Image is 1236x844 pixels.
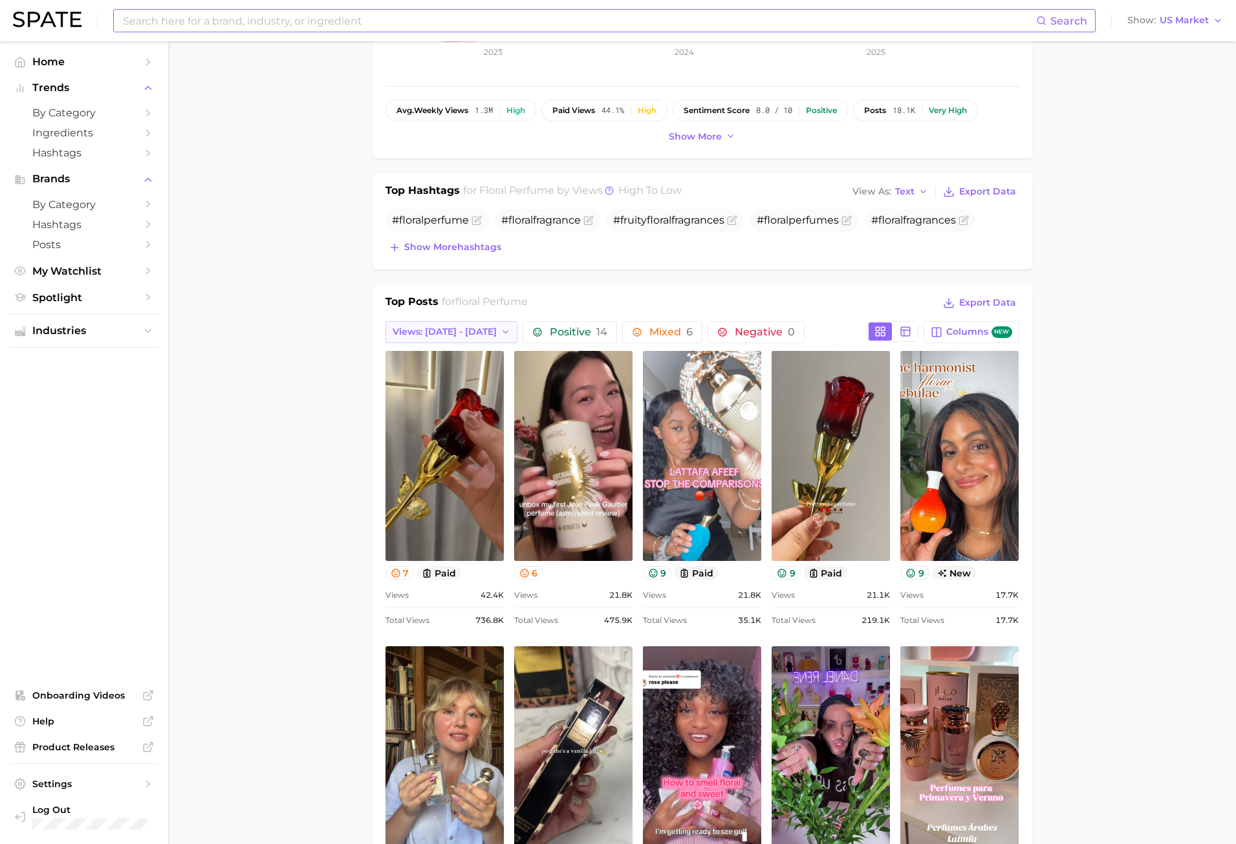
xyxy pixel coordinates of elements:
span: Export Data [959,186,1016,197]
button: Show more [666,128,739,145]
span: 17.7k [995,613,1019,628]
a: My Watchlist [10,261,158,281]
button: Flag as miscategorized or irrelevant [583,215,594,226]
button: Show morehashtags [385,238,504,257]
span: Text [895,188,915,195]
a: Posts [10,235,158,255]
span: Ingredients [32,127,136,139]
span: high to low [618,184,682,196]
a: Help [10,712,158,731]
span: new [932,566,977,580]
span: by Category [32,198,136,211]
button: Export Data [940,294,1019,312]
span: Columns [946,326,1012,339]
input: Search here for a brand, industry, or ingredient [122,10,1036,32]
span: 44.1% [602,106,624,115]
button: paid [674,566,719,580]
span: 21.8k [738,587,761,603]
button: 7 [385,566,415,580]
span: Show more hashtags [404,242,501,253]
span: 475.9k [604,613,633,628]
span: Brands [32,173,136,185]
span: Positive [550,327,607,337]
button: 6 [514,566,543,580]
h2: for [442,294,528,313]
h1: Top Hashtags [385,183,460,201]
button: Industries [10,321,158,341]
span: Total Views [643,613,687,628]
button: avg.weekly views1.3mHigh [385,100,536,121]
span: Total Views [385,613,429,628]
span: Help [32,715,136,727]
span: Log Out [32,804,158,816]
span: View As [852,188,891,195]
span: Views: [DATE] - [DATE] [393,326,497,337]
span: Home [32,56,136,68]
span: posts [864,106,886,115]
span: 219.1k [862,613,890,628]
tspan: 2023 [483,47,502,57]
button: ShowUS Market [1124,12,1226,29]
span: weekly views [396,106,468,115]
span: floral perfume [479,184,554,196]
span: Views [772,587,795,603]
abbr: average [396,105,414,115]
a: Product Releases [10,737,158,757]
a: Spotlight [10,288,158,308]
span: Export Data [959,297,1016,308]
button: Brands [10,169,158,189]
button: Flag as miscategorized or irrelevant [959,215,969,226]
span: 21.8k [609,587,633,603]
span: 8.0 / 10 [756,106,792,115]
span: Industries [32,325,136,337]
span: Settings [32,778,136,790]
a: Home [10,52,158,72]
span: Onboarding Videos [32,690,136,701]
button: 9 [643,566,672,580]
a: by Category [10,103,158,123]
span: Posts [32,238,136,251]
span: 18.1k [893,106,915,115]
span: Views [385,587,409,603]
a: Settings [10,774,158,794]
button: View AsText [849,184,932,200]
tspan: 2024 [674,47,693,57]
div: High [638,106,656,115]
span: floral [764,214,788,226]
span: 6 [686,326,693,338]
span: 17.7k [995,587,1019,603]
span: 21.1k [867,587,890,603]
a: Log out. Currently logged in with e-mail jacob.demos@robertet.com. [10,800,158,834]
span: 35.1k [738,613,761,628]
button: Flag as miscategorized or irrelevant [841,215,852,226]
span: floral [647,214,671,226]
span: new [992,326,1012,339]
button: paid [803,566,848,580]
tspan: 2025 [866,47,885,57]
div: High [506,106,525,115]
button: paid views44.1%High [541,100,667,121]
span: Search [1050,15,1087,27]
a: Ingredients [10,123,158,143]
div: Positive [806,106,837,115]
span: 1.3m [475,106,493,115]
button: Columnsnew [924,321,1019,343]
button: Export Data [940,183,1019,201]
span: 736.8k [475,613,504,628]
div: Very high [929,106,967,115]
span: paid views [552,106,595,115]
span: Total Views [772,613,816,628]
h2: for by Views [463,183,682,201]
button: 9 [900,566,929,580]
span: Show [1127,17,1156,24]
button: 9 [772,566,801,580]
span: by Category [32,107,136,119]
span: sentiment score [684,106,750,115]
a: Onboarding Videos [10,686,158,705]
span: My Watchlist [32,265,136,277]
span: Hashtags [32,218,136,231]
span: Show more [669,131,722,142]
span: # fragrance [501,214,581,226]
span: floral perfume [455,295,528,308]
span: # s [757,214,839,226]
